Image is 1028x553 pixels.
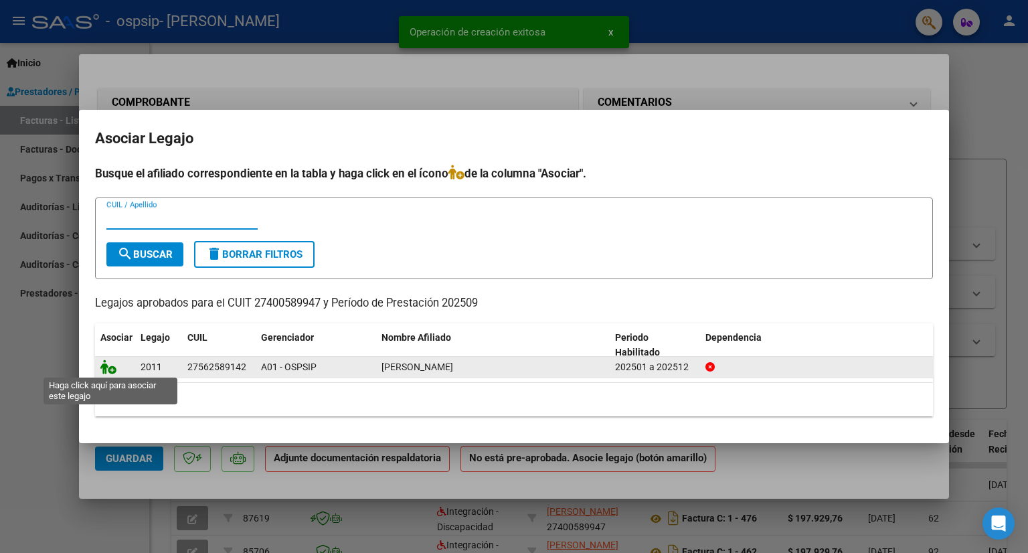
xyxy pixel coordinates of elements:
[705,332,762,343] span: Dependencia
[117,248,173,260] span: Buscar
[194,241,315,268] button: Borrar Filtros
[700,323,934,368] datatable-header-cell: Dependencia
[95,383,933,416] div: 1 registros
[615,332,660,358] span: Periodo Habilitado
[100,332,133,343] span: Asociar
[206,248,303,260] span: Borrar Filtros
[106,242,183,266] button: Buscar
[141,362,162,372] span: 2011
[615,360,695,375] div: 202501 a 202512
[261,332,314,343] span: Gerenciador
[95,323,135,368] datatable-header-cell: Asociar
[135,323,182,368] datatable-header-cell: Legajo
[187,332,207,343] span: CUIL
[381,332,451,343] span: Nombre Afiliado
[381,362,453,372] span: VARGAS ESPINOZA THAIS ELUNEY
[95,295,933,312] p: Legajos aprobados para el CUIT 27400589947 y Período de Prestación 202509
[95,165,933,182] h4: Busque el afiliado correspondiente en la tabla y haga click en el ícono de la columna "Asociar".
[206,246,222,262] mat-icon: delete
[982,507,1015,540] div: Open Intercom Messenger
[117,246,133,262] mat-icon: search
[261,362,317,372] span: A01 - OSPSIP
[141,332,170,343] span: Legajo
[376,323,610,368] datatable-header-cell: Nombre Afiliado
[187,360,246,375] div: 27562589142
[610,323,700,368] datatable-header-cell: Periodo Habilitado
[256,323,376,368] datatable-header-cell: Gerenciador
[182,323,256,368] datatable-header-cell: CUIL
[95,126,933,151] h2: Asociar Legajo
